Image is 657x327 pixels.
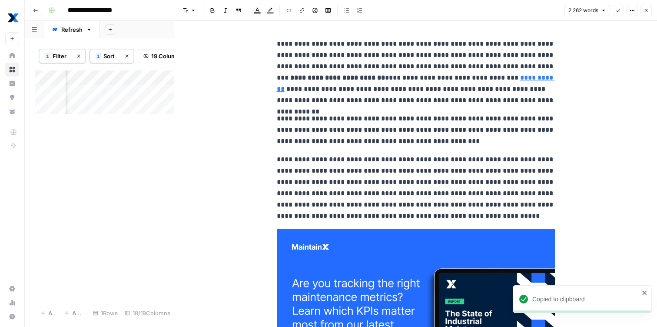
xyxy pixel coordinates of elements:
[90,306,121,320] div: 1 Rows
[121,306,174,320] div: 18/19 Columns
[151,52,183,60] span: 19 Columns
[90,49,120,63] button: 1Sort
[564,5,610,16] button: 2,262 words
[5,90,19,104] a: Opportunities
[5,310,19,324] button: Help + Support
[35,306,59,320] button: Add Row
[103,52,115,60] span: Sort
[5,77,19,90] a: Insights
[5,63,19,77] a: Browse
[53,52,66,60] span: Filter
[5,49,19,63] a: Home
[44,21,100,38] a: Refresh
[532,295,639,304] div: Copied to clipboard
[5,104,19,118] a: Your Data
[138,49,189,63] button: 19 Columns
[61,25,83,34] div: Refresh
[46,53,49,60] span: 1
[5,282,19,296] a: Settings
[48,309,54,317] span: Add Row
[642,289,648,296] button: close
[5,7,19,29] button: Workspace: MaintainX
[39,49,72,63] button: 1Filter
[568,7,598,14] span: 2,262 words
[5,10,21,26] img: MaintainX Logo
[96,53,101,60] div: 1
[59,306,90,320] button: Add 10 Rows
[97,53,100,60] span: 1
[45,53,50,60] div: 1
[5,296,19,310] a: Usage
[72,309,84,317] span: Add 10 Rows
